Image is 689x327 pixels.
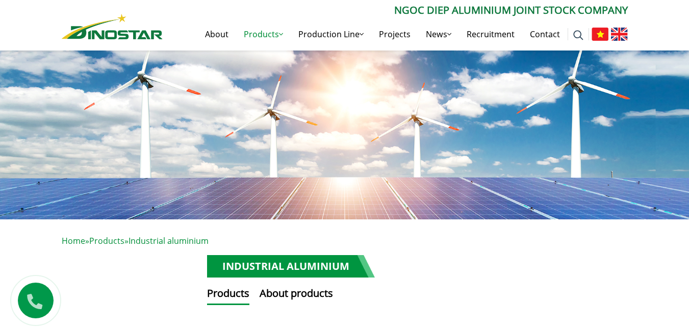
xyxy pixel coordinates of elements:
a: Contact [522,18,568,51]
a: Projects [371,18,418,51]
a: Production Line [291,18,371,51]
p: Ngoc Diep Aluminium Joint Stock Company [163,3,628,18]
a: News [418,18,459,51]
a: Products [89,235,124,246]
a: Recruitment [459,18,522,51]
button: Products [207,286,249,305]
a: Home [62,235,85,246]
img: English [611,28,628,41]
img: search [573,30,583,40]
h1: Industrial aluminium [207,255,375,278]
button: About products [260,286,333,305]
a: About [197,18,236,51]
span: Industrial aluminium [129,235,209,246]
a: Products [236,18,291,51]
img: Nhôm Dinostar [62,14,163,39]
img: Tiếng Việt [592,28,608,41]
span: » » [62,235,209,246]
